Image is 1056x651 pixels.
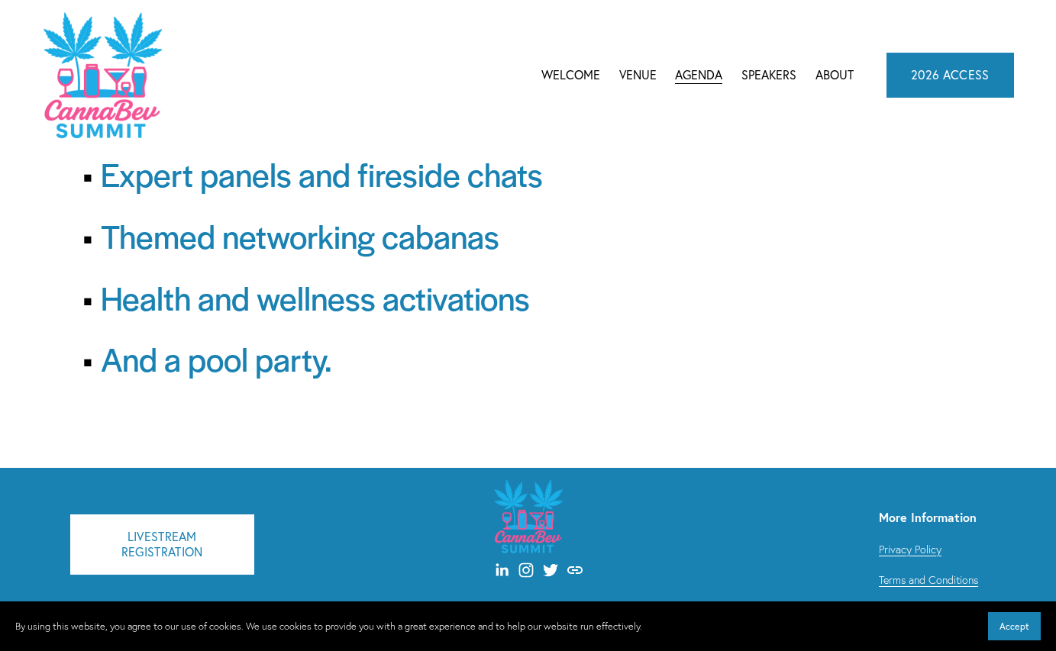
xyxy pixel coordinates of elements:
a: Speakers [741,63,796,86]
button: Accept [988,612,1041,640]
a: Terms and Conditions [879,571,978,589]
a: LIVESTREAM REGISTRATION [70,514,254,574]
span: Accept [999,620,1029,632]
strong: More Information [879,509,977,525]
img: CannaDataCon [42,11,162,140]
span: Expert panels and fireside chats [101,151,543,196]
span: And a pool party. [101,336,332,381]
span: Themed networking cabanas [101,213,499,258]
span: Agenda [675,65,722,85]
span: Health and wellness activations [101,275,530,320]
a: Twitter [543,562,558,578]
a: Instagram [518,562,534,578]
a: URL [567,562,583,578]
a: About [815,63,854,86]
a: Welcome [541,63,600,86]
a: LinkedIn [494,562,509,578]
p: By using this website, you agree to our use of cookies. We use cookies to provide you with a grea... [15,618,642,635]
a: Venue [619,63,657,86]
a: folder dropdown [675,63,722,86]
a: Privacy Policy [879,540,941,559]
a: 2026 ACCESS [886,53,1014,97]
